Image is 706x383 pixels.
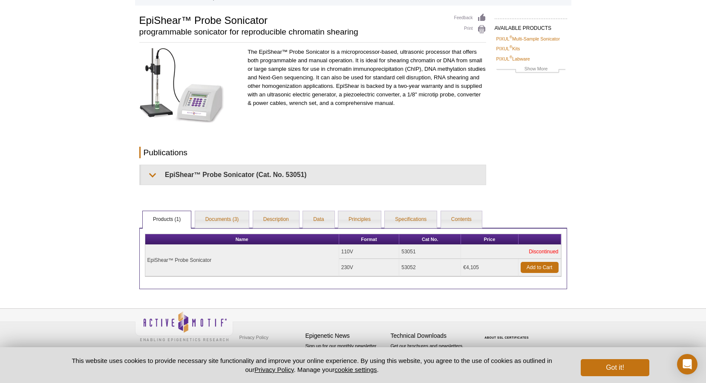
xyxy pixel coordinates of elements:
a: Show More [496,65,565,75]
td: 110V [339,245,400,259]
th: Price [461,234,518,245]
a: Products (1) [143,211,191,228]
td: €4,105 [461,259,518,276]
th: Format [339,234,400,245]
div: Open Intercom Messenger [677,354,697,374]
sup: ® [510,35,513,39]
a: Documents (3) [195,211,249,228]
a: Principles [338,211,381,228]
a: Add to Cart [521,262,559,273]
p: Get our brochures and newsletters, or request them by mail. [391,342,472,364]
a: Data [303,211,334,228]
a: PIXUL®Labware [496,55,530,63]
img: Click on the image for more information on the EpiShear Probe Sonicator. [139,48,225,123]
h4: Technical Downloads [391,332,472,339]
td: Discontinued [461,245,561,259]
a: Print [454,25,486,34]
p: Sign up for our monthly newsletter highlighting recent publications in the field of epigenetics. [305,342,386,371]
button: Got it! [581,359,649,376]
th: Cat No. [399,234,461,245]
th: Name [145,234,339,245]
h2: AVAILABLE PRODUCTS [495,18,567,34]
p: The EpiShear™ Probe Sonicator is a microprocessor-based, ultrasonic processor that offers both pr... [248,48,486,107]
h2: Publications [139,147,486,158]
table: Click to Verify - This site chose Symantec SSL for secure e-commerce and confidential communicati... [476,324,540,342]
a: Contents [441,211,482,228]
a: Terms & Conditions [237,344,282,357]
a: Privacy Policy [237,331,271,344]
h2: programmable sonicator for reproducible chromatin shearing [139,28,446,36]
a: ABOUT SSL CERTIFICATES [484,336,529,339]
sup: ® [510,45,513,49]
h1: EpiShear™ Probe Sonicator [139,13,446,26]
sup: ® [510,55,513,59]
h4: Epigenetic News [305,332,386,339]
button: cookie settings [334,366,377,373]
td: 53051 [399,245,461,259]
td: 53052 [399,259,461,276]
summary: EpiShear™ Probe Sonicator (Cat. No. 53051) [141,165,486,184]
img: Active Motif, [135,309,233,343]
a: Specifications [385,211,437,228]
a: PIXUL®Multi-Sample Sonicator [496,35,560,43]
a: Description [253,211,299,228]
td: EpiShear™ Probe Sonicator [145,245,339,276]
p: This website uses cookies to provide necessary site functionality and improve your online experie... [57,356,567,374]
a: Privacy Policy [254,366,294,373]
a: PIXUL®Kits [496,45,520,52]
a: Feedback [454,13,486,23]
td: 230V [339,259,400,276]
